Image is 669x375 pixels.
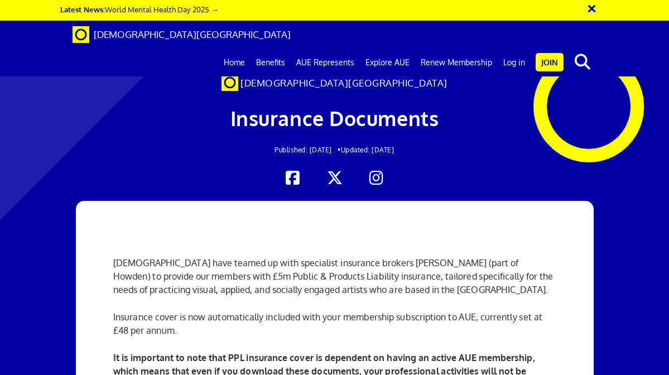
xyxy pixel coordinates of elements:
[64,21,299,49] a: Brand [DEMOGRAPHIC_DATA][GEOGRAPHIC_DATA]
[218,49,251,76] a: Home
[498,49,531,76] a: Log in
[360,49,415,76] a: Explore AUE
[230,105,439,131] span: Insurance Documents
[113,310,556,337] p: Insurance cover is now automatically included with your membership subscription to AUE, currently...
[240,77,447,89] span: [DEMOGRAPHIC_DATA][GEOGRAPHIC_DATA]
[291,49,360,76] a: AUE Represents
[94,28,291,40] span: [DEMOGRAPHIC_DATA][GEOGRAPHIC_DATA]
[60,4,105,14] strong: Latest News:
[113,243,556,296] p: [DEMOGRAPHIC_DATA] have teamed up with specialist insurance brokers [PERSON_NAME] (part of Howden...
[60,4,218,14] a: Latest News:World Mental Health Day 2025 →
[251,49,291,76] a: Benefits
[275,146,341,154] span: Published: [DATE] •
[536,53,564,71] a: Join
[162,146,507,153] h2: Updated: [DATE]
[566,50,600,74] button: search
[415,49,498,76] a: Renew Membership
